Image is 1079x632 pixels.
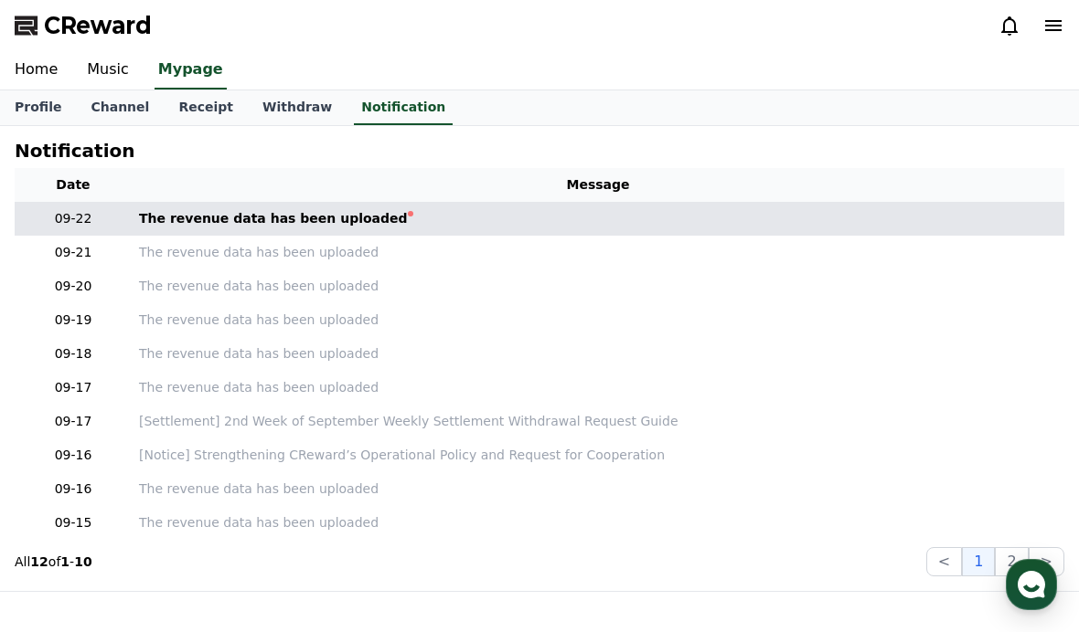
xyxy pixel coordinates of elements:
[139,243,1057,262] a: The revenue data has been uploaded
[139,209,408,228] div: The revenue data has been uploaded
[22,344,124,363] p: 09-18
[139,344,1057,363] a: The revenue data has been uploaded
[152,509,206,523] span: Messages
[139,311,1057,330] a: The revenue data has been uploaded
[926,547,962,576] button: <
[139,446,1057,465] a: [Notice] Strengthening CReward’s Operational Policy and Request for Cooperation
[248,90,347,125] a: Withdraw
[139,277,1057,296] a: The revenue data has been uploaded
[5,480,121,526] a: Home
[139,209,1057,228] a: The revenue data has been uploaded
[271,508,315,522] span: Settings
[1029,547,1064,576] button: >
[22,311,124,330] p: 09-19
[22,378,124,397] p: 09-17
[121,480,236,526] a: Messages
[132,168,1064,202] th: Message
[22,446,124,465] p: 09-16
[22,412,124,431] p: 09-17
[236,480,351,526] a: Settings
[47,508,79,522] span: Home
[44,11,152,40] span: CReward
[962,547,995,576] button: 1
[22,513,124,532] p: 09-15
[22,479,124,499] p: 09-16
[22,243,124,262] p: 09-21
[164,90,248,125] a: Receipt
[15,141,134,161] h4: Notification
[74,554,91,569] strong: 10
[22,209,124,228] p: 09-22
[60,554,69,569] strong: 1
[155,51,227,90] a: Mypage
[995,547,1028,576] button: 2
[15,11,152,40] a: CReward
[139,479,1057,499] a: The revenue data has been uploaded
[76,90,164,125] a: Channel
[15,168,132,202] th: Date
[30,554,48,569] strong: 12
[15,553,92,571] p: All of -
[22,277,124,296] p: 09-20
[354,90,453,125] a: Notification
[139,412,1057,431] a: [Settlement] 2nd Week of September Weekly Settlement Withdrawal Request Guide
[72,51,144,90] a: Music
[139,378,1057,397] a: The revenue data has been uploaded
[139,513,1057,532] a: The revenue data has been uploaded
